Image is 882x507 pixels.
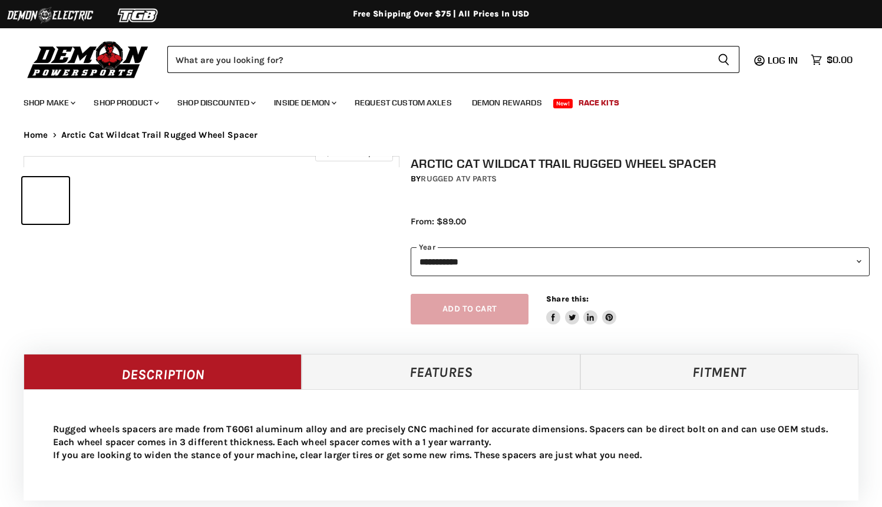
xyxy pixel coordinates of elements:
a: Rugged ATV Parts [421,174,497,184]
a: Features [302,354,580,389]
a: Shop Discounted [169,91,263,115]
input: Search [167,46,708,73]
a: Inside Demon [265,91,343,115]
select: year [411,247,870,276]
span: Share this: [546,294,589,303]
form: Product [167,46,739,73]
p: Rugged wheels spacers are made from T6061 aluminum alloy and are precisely CNC machined for accur... [53,423,829,462]
button: Arctic Cat Wildcat Trail Rugged Wheel Spacer thumbnail [22,177,69,224]
a: Shop Make [15,91,82,115]
span: New! [553,99,573,108]
a: Demon Rewards [463,91,551,115]
div: by [411,173,870,185]
a: $0.00 [805,51,858,68]
h1: Arctic Cat Wildcat Trail Rugged Wheel Spacer [411,156,870,171]
a: Log in [762,55,805,65]
a: Request Custom Axles [346,91,461,115]
a: Shop Product [85,91,166,115]
a: Race Kits [570,91,628,115]
span: Click to expand [321,148,387,157]
ul: Main menu [15,86,850,115]
a: Description [24,354,302,389]
aside: Share this: [546,294,616,325]
span: From: $89.00 [411,216,466,227]
a: Fitment [580,354,858,389]
button: Search [708,46,739,73]
img: TGB Logo 2 [94,4,183,26]
span: $0.00 [827,54,853,65]
img: Demon Electric Logo 2 [6,4,94,26]
img: Demon Powersports [24,38,153,80]
span: Arctic Cat Wildcat Trail Rugged Wheel Spacer [61,130,258,140]
a: Home [24,130,48,140]
span: Log in [768,54,798,66]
